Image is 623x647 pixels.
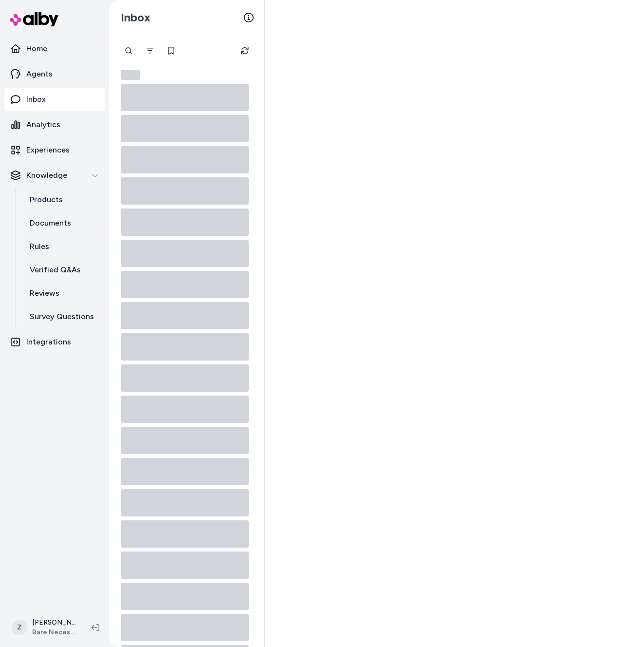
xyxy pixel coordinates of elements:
a: Inbox [4,88,105,111]
a: Survey Questions [20,305,105,328]
p: Analytics [26,119,60,131]
button: Z[PERSON_NAME]Bare Necessities [6,612,84,643]
button: Refresh [235,41,255,60]
a: Home [4,37,105,60]
button: Knowledge [4,164,105,187]
a: Agents [4,62,105,86]
p: Reviews [30,287,59,299]
span: Bare Necessities [32,628,76,637]
span: Z [12,620,27,635]
p: Experiences [26,144,70,156]
a: Experiences [4,138,105,162]
p: Home [26,43,47,55]
p: Survey Questions [30,311,94,323]
p: Integrations [26,336,71,348]
a: Reviews [20,282,105,305]
img: alby Logo [10,12,58,26]
a: Verified Q&As [20,258,105,282]
a: Documents [20,211,105,235]
p: Knowledge [26,170,67,181]
a: Rules [20,235,105,258]
a: Integrations [4,330,105,354]
p: Documents [30,217,71,229]
a: Products [20,188,105,211]
button: Filter [140,41,160,60]
h2: Inbox [121,10,150,25]
p: Inbox [26,94,46,105]
p: Products [30,194,63,206]
p: [PERSON_NAME] [32,618,76,628]
p: Verified Q&As [30,264,81,276]
a: Analytics [4,113,105,136]
p: Agents [26,68,53,80]
p: Rules [30,241,49,252]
